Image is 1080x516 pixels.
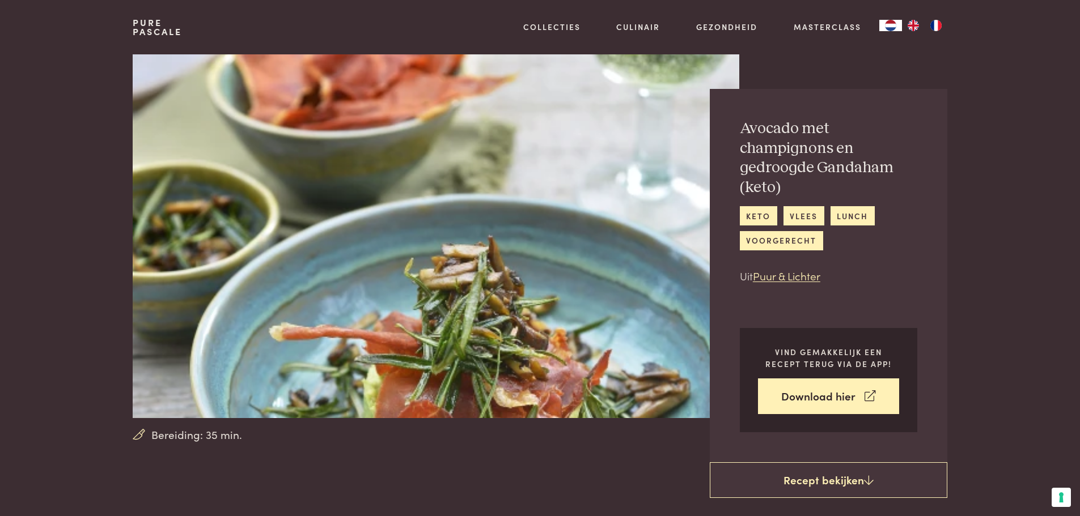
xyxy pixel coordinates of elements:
a: Recept bekijken [710,462,947,498]
a: lunch [831,206,875,225]
h2: Avocado met champignons en gedroogde Gandaham (keto) [740,119,917,197]
a: Gezondheid [696,21,757,33]
ul: Language list [902,20,947,31]
p: Vind gemakkelijk een recept terug via de app! [758,346,899,369]
span: Bereiding: 35 min. [151,427,242,443]
a: Masterclass [794,21,861,33]
a: Download hier [758,378,899,414]
a: vlees [783,206,824,225]
a: PurePascale [133,18,182,36]
p: Uit [740,268,917,284]
a: EN [902,20,925,31]
a: FR [925,20,947,31]
img: Avocado met champignons en gedroogde Gandaham (keto) [133,54,739,418]
a: Culinair [616,21,660,33]
a: Puur & Lichter [753,268,820,283]
button: Uw voorkeuren voor toestemming voor trackingtechnologieën [1052,488,1071,507]
aside: Language selected: Nederlands [879,20,947,31]
a: Collecties [523,21,581,33]
div: Language [879,20,902,31]
a: voorgerecht [740,231,823,250]
a: keto [740,206,777,225]
a: NL [879,20,902,31]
